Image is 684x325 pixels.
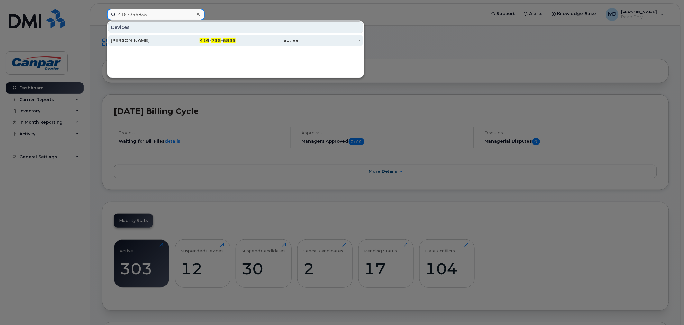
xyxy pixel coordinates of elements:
span: 6835 [223,38,236,43]
span: 416 [200,38,209,43]
div: - [298,37,361,44]
a: [PERSON_NAME]416-735-6835active- [108,35,363,46]
div: Devices [108,21,363,33]
div: [PERSON_NAME] [111,37,173,44]
div: active [236,37,298,44]
div: - - [173,37,236,44]
span: 735 [211,38,221,43]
